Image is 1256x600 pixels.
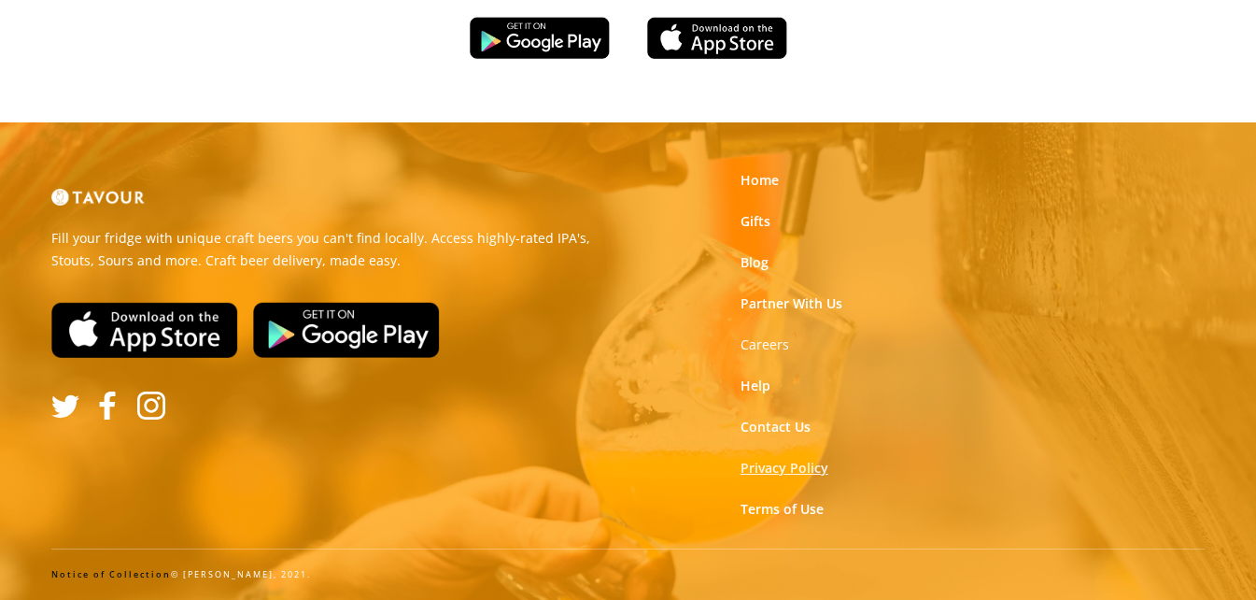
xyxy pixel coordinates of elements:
[741,500,824,519] a: Terms of Use
[741,253,769,272] a: Blog
[741,336,789,354] a: Careers
[741,377,770,395] a: Help
[51,227,614,272] p: Fill your fridge with unique craft beers you can't find locally. Access highly-rated IPA's, Stout...
[741,171,779,190] a: Home
[741,336,789,353] strong: Careers
[741,294,842,313] a: Partner With Us
[51,568,171,580] a: Notice of Collection
[51,568,1205,581] div: © [PERSON_NAME], 2021.
[741,418,811,436] a: Contact Us
[741,459,828,478] a: Privacy Policy
[741,212,770,231] a: Gifts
